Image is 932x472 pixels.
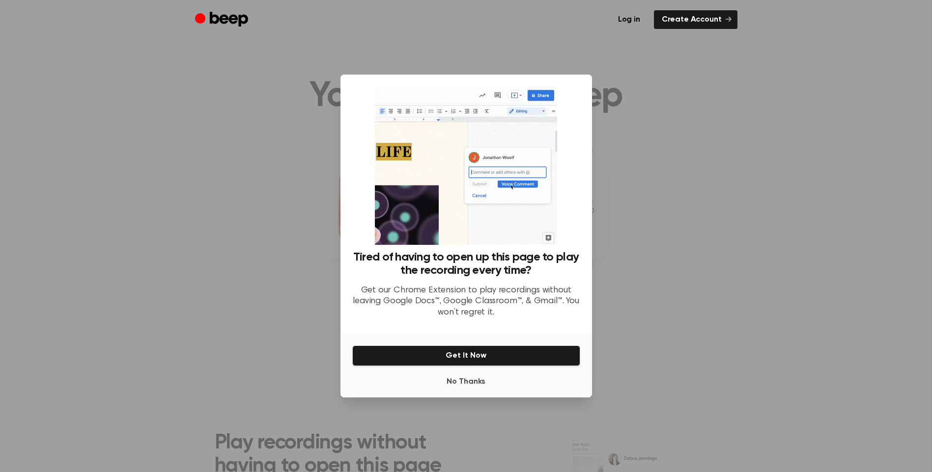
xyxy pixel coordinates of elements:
a: Beep [195,10,251,29]
a: Log in [610,10,648,29]
h3: Tired of having to open up this page to play the recording every time? [352,251,580,277]
button: No Thanks [352,372,580,392]
p: Get our Chrome Extension to play recordings without leaving Google Docs™, Google Classroom™, & Gm... [352,285,580,318]
img: Beep extension in action [375,86,557,245]
a: Create Account [654,10,737,29]
button: Get It Now [352,345,580,366]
